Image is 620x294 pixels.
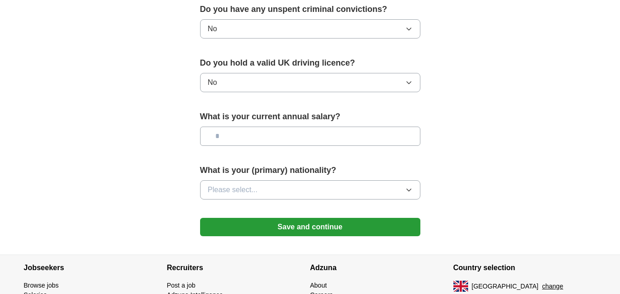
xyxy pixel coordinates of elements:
[542,282,563,291] button: change
[200,19,420,39] button: No
[200,73,420,92] button: No
[208,23,217,34] span: No
[310,282,327,289] a: About
[200,180,420,200] button: Please select...
[200,3,420,16] label: Do you have any unspent criminal convictions?
[24,282,59,289] a: Browse jobs
[200,111,420,123] label: What is your current annual salary?
[200,218,420,236] button: Save and continue
[208,77,217,88] span: No
[208,184,258,195] span: Please select...
[200,57,420,69] label: Do you hold a valid UK driving licence?
[167,282,195,289] a: Post a job
[453,281,468,292] img: UK flag
[472,282,539,291] span: [GEOGRAPHIC_DATA]
[200,164,420,177] label: What is your (primary) nationality?
[453,255,597,281] h4: Country selection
